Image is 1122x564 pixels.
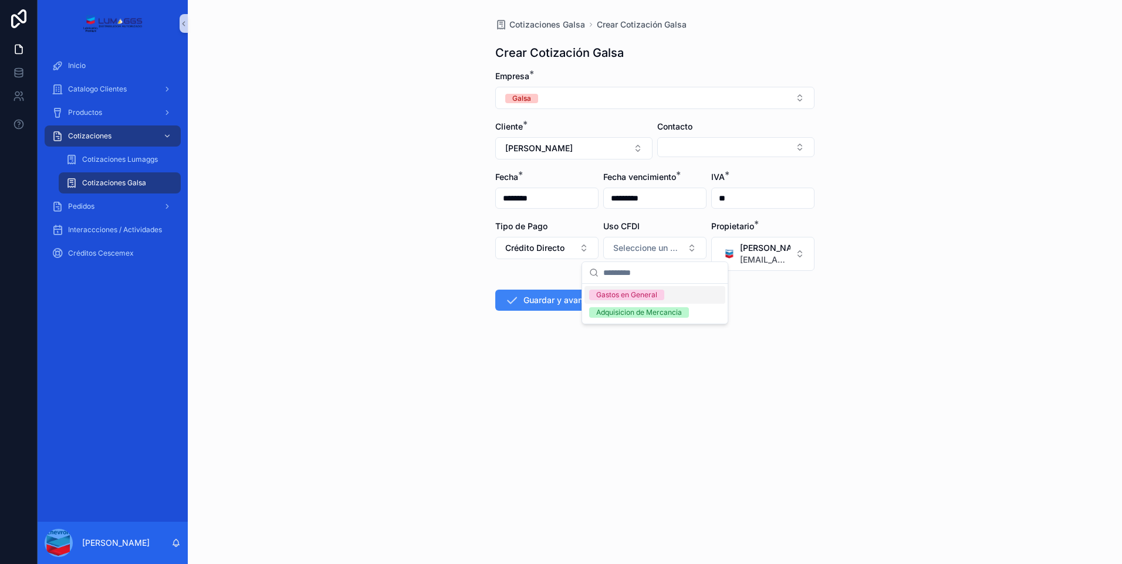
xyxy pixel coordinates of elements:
span: Pedidos [68,202,94,211]
button: Seleccionar botón [711,237,815,271]
span: Fecha [495,172,518,182]
span: Cotizaciones Lumaggs [82,155,158,164]
span: Uso CFDI [603,221,640,231]
a: Cotizaciones Lumaggs [59,149,181,170]
span: Cotizaciones Galsa [509,19,585,30]
a: Pedidos [45,196,181,217]
button: Seleccionar botón [495,87,815,109]
span: Crédito Directo [505,242,565,254]
span: Catalogo Clientes [68,84,127,94]
div: Contenido desplazable [38,47,188,279]
div: Gastos en General [596,290,657,300]
span: Inicio [68,61,86,70]
span: Empresa [495,71,529,81]
a: Cotizaciones Galsa [495,19,585,30]
a: Cotizaciones Galsa [59,172,181,193]
p: [PERSON_NAME] [82,537,150,549]
button: Seleccionar botón [495,137,653,159]
button: Seleccionar botón [657,137,815,157]
a: Inicio [45,55,181,76]
a: Crear Cotización Galsa [597,19,687,30]
span: Propietario [711,221,754,231]
a: Cotizaciones [45,125,181,147]
div: Galsa [512,94,531,103]
span: Productos [68,108,102,117]
a: Interaccciones / Actividades [45,219,181,240]
button: Seleccionar botón [603,237,707,259]
span: Fecha vencimiento [603,172,676,182]
a: Productos [45,102,181,123]
span: [PERSON_NAME] [740,242,790,254]
span: Créditos Cescemex [68,249,134,258]
h1: Crear Cotización Galsa [495,45,624,61]
font: Guardar y avanzar a Productos [523,294,644,306]
a: Créditos Cescemex [45,243,181,264]
span: [PERSON_NAME] [505,142,573,154]
div: Suggestions [582,284,728,324]
span: Cotizaciones [68,131,111,141]
a: Catalogo Clientes [45,79,181,100]
span: Contacto [657,121,692,131]
span: Cotizaciones Galsa [82,178,146,188]
span: IVA [711,172,725,182]
div: Adquisicion de Mercancia [596,307,682,318]
img: App logo [83,14,142,33]
span: Tipo de Pago [495,221,548,231]
span: Seleccione un CFDI de Uso [613,242,682,254]
button: Guardar y avanzar a Productos [495,290,654,311]
span: Interaccciones / Actividades [68,225,162,235]
span: [EMAIL_ADDRESS][DOMAIN_NAME] [740,254,790,266]
button: Seleccionar botón [495,237,599,259]
span: Cliente [495,121,523,131]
